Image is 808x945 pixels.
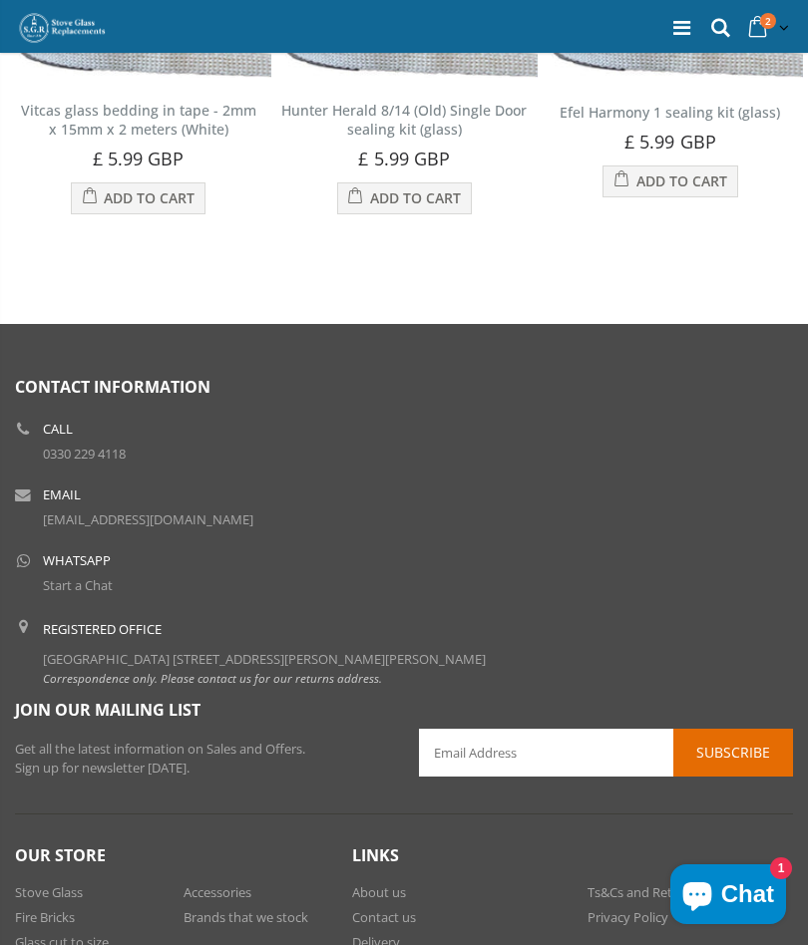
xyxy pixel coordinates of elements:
a: Contact us [352,908,416,926]
button: Add to Cart [71,182,205,214]
div: [GEOGRAPHIC_DATA] [STREET_ADDRESS][PERSON_NAME][PERSON_NAME] [43,620,486,687]
a: Hunter Herald 8/14 (Old) Single Door sealing kit (glass) [281,101,527,139]
a: About us [352,883,406,901]
b: WhatsApp [43,554,111,567]
a: Stove Glass [15,883,83,901]
button: Add to Cart [337,182,472,214]
b: Call [43,423,73,436]
b: Email [43,488,81,501]
span: £ 5.99 GBP [358,147,450,170]
a: Ts&Cs and Returns [588,883,699,901]
span: Join our mailing list [15,699,201,721]
span: Add to Cart [104,188,195,207]
span: Add to Cart [636,171,727,190]
em: Correspondence only. Please contact us for our returns address. [43,670,382,686]
p: Get all the latest information on Sales and Offers. Sign up for newsletter [DATE]. [15,740,389,779]
input: Email Address [419,729,793,777]
button: Add to Cart [603,165,737,197]
a: Menu [673,14,690,41]
img: Stove Glass Replacement [18,12,108,44]
a: Brands that we stock [184,908,308,926]
a: [EMAIL_ADDRESS][DOMAIN_NAME] [43,510,253,528]
a: Privacy Policy [588,908,668,926]
a: Fire Bricks [15,908,75,926]
span: Links [352,844,399,866]
inbox-online-store-chat: Shopify online store chat [664,864,792,929]
span: 2 [760,13,776,29]
b: Registered Office [43,620,162,638]
a: Vitcas glass bedding in tape - 2mm x 15mm x 2 meters (White) [21,101,256,139]
span: Add to Cart [370,188,461,207]
a: Efel Harmony 1 sealing kit (glass) [560,103,780,122]
a: 0330 229 4118 [43,445,126,463]
span: Our Store [15,844,106,866]
span: Contact Information [15,376,210,398]
a: Start a Chat [43,576,113,594]
button: Subscribe [673,729,793,777]
span: £ 5.99 GBP [624,130,716,154]
span: £ 5.99 GBP [93,147,185,170]
a: Accessories [184,883,251,901]
a: 2 [742,9,793,48]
